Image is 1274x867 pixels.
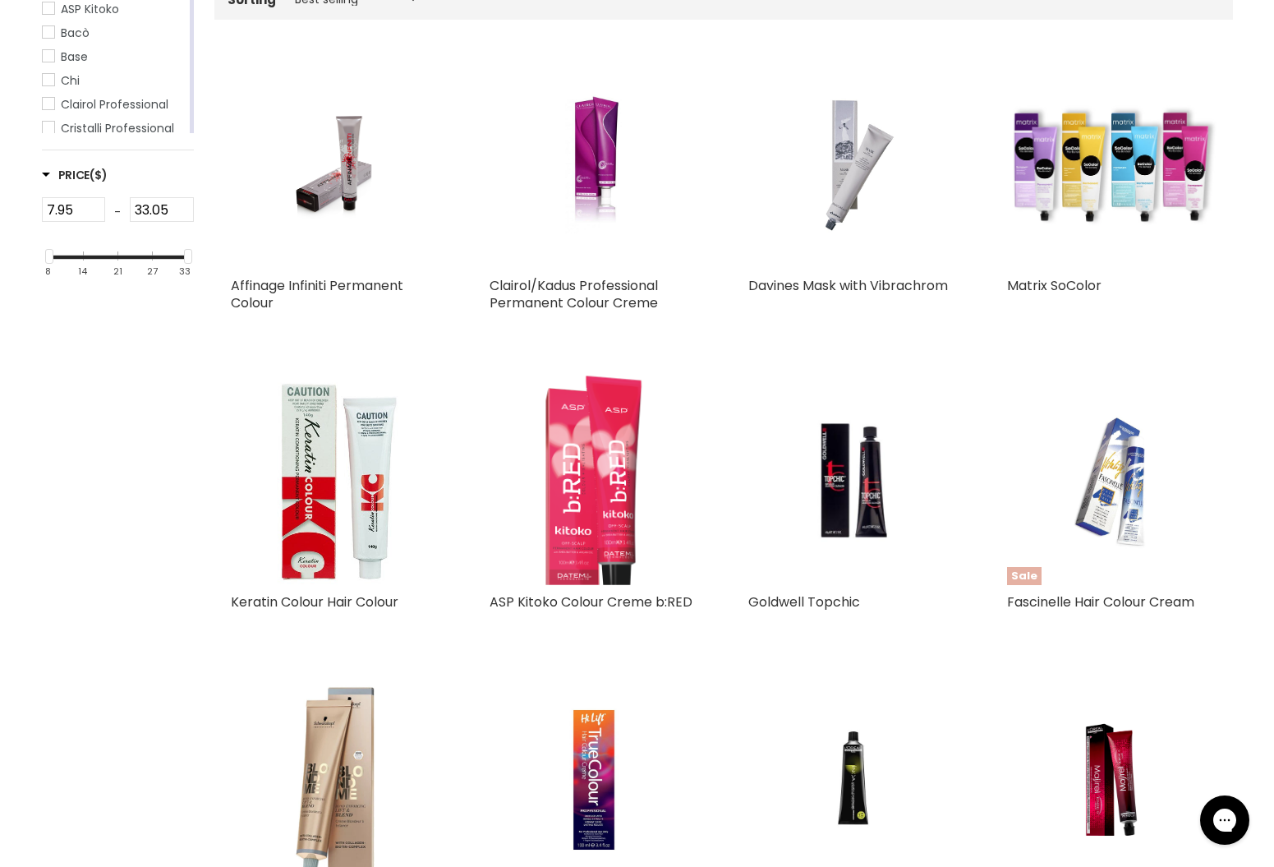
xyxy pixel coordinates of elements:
[231,376,440,585] img: Keratin Colour Hair Colour
[105,197,130,227] div: -
[748,276,948,295] a: Davines Mask with Vibrachrom
[490,59,699,269] a: Clairol/Kadus Professional Permanent Colour Creme
[61,25,90,41] span: Bacò
[42,167,108,183] span: Price
[61,72,80,89] span: Chi
[524,59,664,269] img: Clairol/Kadus Professional Permanent Colour Creme
[42,95,186,113] a: Clairol Professional
[1007,59,1217,269] a: Matrix SoColor
[61,96,168,113] span: Clairol Professional
[42,197,106,222] input: Min Price
[179,267,191,278] div: 33
[1007,593,1194,611] a: Fascinelle Hair Colour Cream
[42,24,186,42] a: Bacò
[130,197,194,222] input: Max Price
[90,167,107,183] span: ($)
[78,267,87,278] div: 14
[231,59,440,269] a: Affinage Infiniti Permanent Colour
[524,376,663,585] img: ASP Kitoko Colour Creme b:RED
[42,48,186,66] a: Base
[113,267,122,278] div: 21
[1007,86,1217,242] img: Matrix SoColor
[748,593,860,611] a: Goldwell Topchic
[1007,567,1042,586] span: Sale
[748,376,958,585] a: Goldwell Topchic
[1042,376,1181,585] img: Fascinelle Hair Colour Cream
[42,167,108,183] h3: Price($)
[61,120,174,136] span: Cristalli Professional
[231,276,403,312] a: Affinage Infiniti Permanent Colour
[748,59,958,269] a: Davines Mask with Vibrachrom
[42,71,186,90] a: Chi
[783,59,922,269] img: Davines Mask with Vibrachrom
[490,376,699,585] a: ASP Kitoko Colour Creme b:RED
[1192,790,1258,851] iframe: Gorgias live chat messenger
[42,119,186,137] a: Cristalli Professional
[147,267,158,278] div: 27
[490,593,692,611] a: ASP Kitoko Colour Creme b:RED
[490,276,658,312] a: Clairol/Kadus Professional Permanent Colour Creme
[231,593,398,611] a: Keratin Colour Hair Colour
[61,1,119,17] span: ASP Kitoko
[1007,376,1217,585] a: Fascinelle Hair Colour CreamSale
[61,48,88,65] span: Base
[1007,276,1102,295] a: Matrix SoColor
[45,267,51,278] div: 8
[265,59,404,269] img: Affinage Infiniti Permanent Colour
[783,376,922,585] img: Goldwell Topchic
